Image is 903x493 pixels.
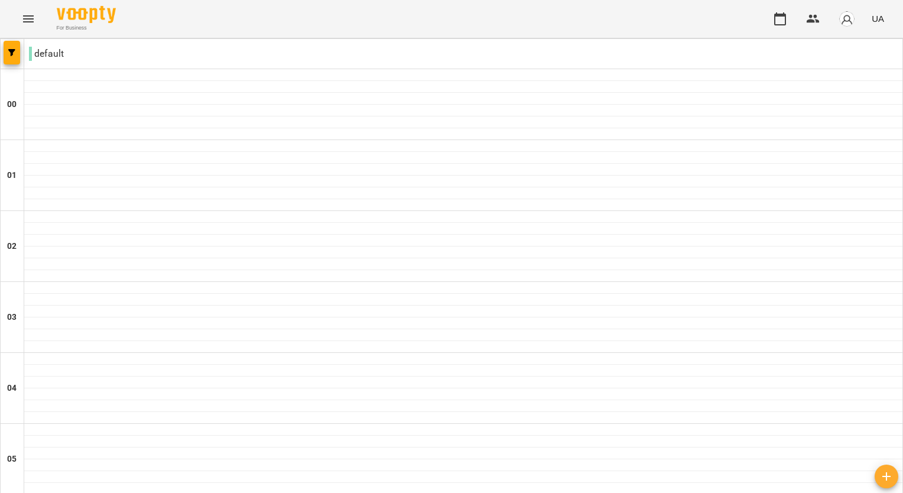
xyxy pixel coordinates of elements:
button: Menu [14,5,43,33]
h6: 01 [7,169,17,182]
h6: 05 [7,453,17,466]
h6: 04 [7,382,17,395]
h6: 02 [7,240,17,253]
h6: 00 [7,98,17,111]
p: default [29,47,64,61]
img: avatar_s.png [839,11,855,27]
span: For Business [57,24,116,32]
span: UA [872,12,884,25]
button: UA [867,8,889,30]
h6: 03 [7,311,17,324]
button: Створити урок [875,465,898,488]
img: Voopty Logo [57,6,116,23]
